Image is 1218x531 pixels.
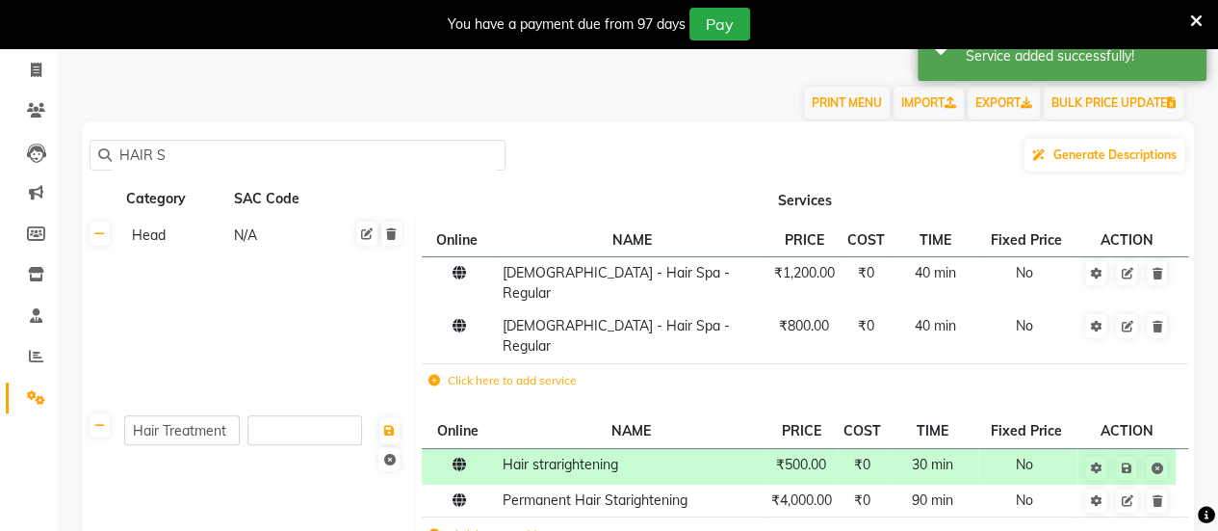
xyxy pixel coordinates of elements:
a: IMPORT [894,87,964,119]
span: Permanent Hair Starightening [503,491,687,509]
span: ₹800.00 [779,317,829,334]
button: PRINT MENU [804,87,890,119]
span: ₹0 [857,264,873,281]
span: No [1015,491,1032,509]
th: Fixed Price [978,415,1077,448]
th: Online [422,415,496,448]
button: BULK PRICE UPDATE [1044,87,1183,119]
span: ₹4,000.00 [770,491,831,509]
span: Generate Descriptions [1053,147,1177,162]
th: NAME [497,415,764,448]
div: Head [124,224,223,248]
span: ₹1,200.00 [774,264,835,281]
div: SAC Code [232,187,332,211]
th: NAME [496,224,767,256]
div: Category [124,187,224,211]
th: ACTION [1077,224,1176,256]
th: TIME [891,224,980,256]
span: Hair strarightening [503,456,618,473]
span: ₹0 [854,491,870,509]
input: Search by service name [112,141,497,171]
span: 90 min [912,491,953,509]
span: ₹0 [857,317,873,334]
span: ₹500.00 [776,456,826,473]
span: 40 min [914,317,955,334]
span: No [1016,317,1033,334]
a: EXPORT [968,87,1040,119]
th: COST [838,415,888,448]
span: 30 min [912,456,953,473]
span: 40 min [914,264,955,281]
span: [DEMOGRAPHIC_DATA] - Hair Spa - Regular [502,264,729,302]
th: ACTION [1077,415,1176,448]
div: You have a payment due from 97 days [448,14,686,35]
span: [DEMOGRAPHIC_DATA] - Hair Spa - Regular [502,317,729,355]
button: Pay [689,8,750,40]
th: TIME [888,415,978,448]
button: Generate Descriptions [1024,139,1184,172]
th: Services [416,181,1195,218]
span: No [1016,264,1033,281]
div: Service added successfully! [966,46,1192,66]
span: No [1015,456,1032,473]
th: COST [841,224,891,256]
th: Online [422,224,496,256]
span: ₹0 [854,456,870,473]
div: N/A [232,224,331,248]
label: Click here to add service [428,372,577,389]
th: PRICE [764,415,838,448]
th: PRICE [767,224,841,256]
th: Fixed Price [979,224,1077,256]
